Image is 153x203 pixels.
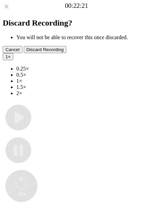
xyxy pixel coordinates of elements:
button: Cancel [3,46,22,53]
a: 00:22:21 [65,2,88,10]
li: 0.5× [16,72,150,78]
button: 1× [3,53,13,60]
li: You will not be able to recover this once discarded. [16,34,150,41]
button: Discard Recording [24,46,67,53]
span: 1 [5,54,8,59]
li: 2× [16,90,150,96]
li: 0.25× [16,66,150,72]
h2: Discard Recording? [3,18,150,28]
li: 1.5× [16,84,150,90]
li: 1× [16,78,150,84]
